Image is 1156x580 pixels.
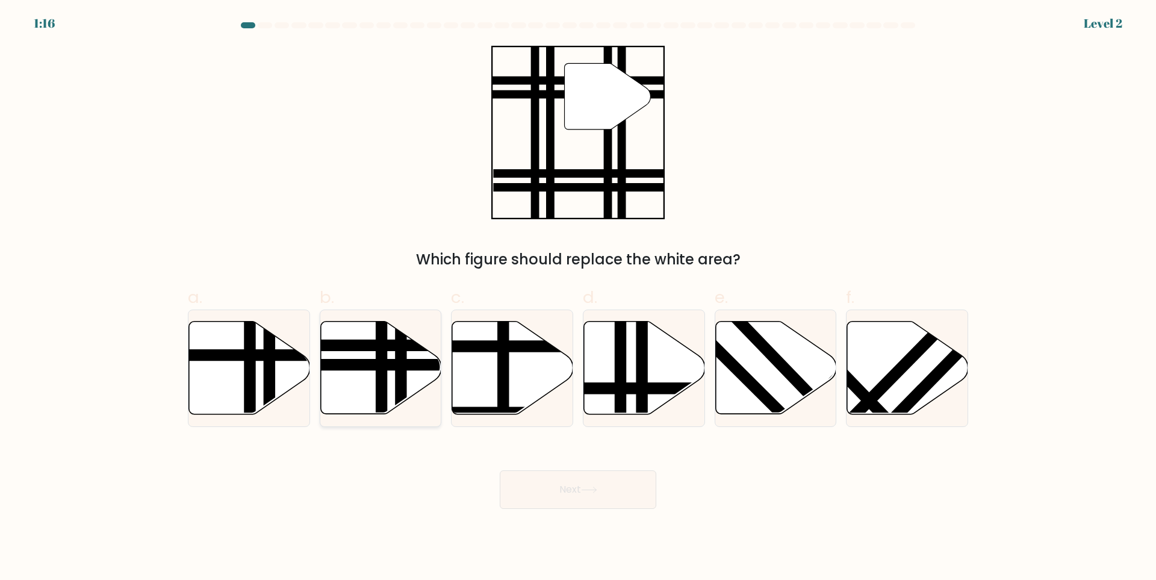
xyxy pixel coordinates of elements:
span: e. [715,285,728,309]
span: d. [583,285,597,309]
span: a. [188,285,202,309]
span: f. [846,285,854,309]
span: c. [451,285,464,309]
div: 1:16 [34,14,55,33]
span: b. [320,285,334,309]
g: " [564,63,650,129]
div: Which figure should replace the white area? [195,249,961,270]
button: Next [500,470,656,509]
div: Level 2 [1084,14,1122,33]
